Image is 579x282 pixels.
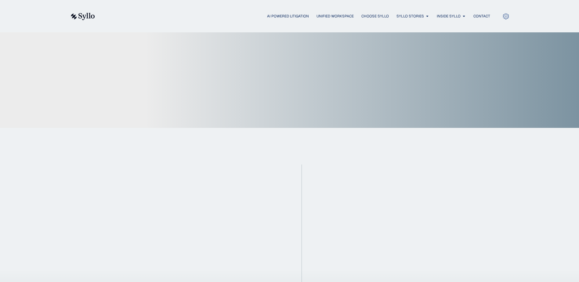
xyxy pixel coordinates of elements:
[70,13,95,20] img: syllo
[107,13,490,19] div: Menu Toggle
[396,13,424,19] a: Syllo Stories
[267,13,309,19] a: AI Powered Litigation
[107,13,490,19] nav: Menu
[361,13,389,19] a: Choose Syllo
[317,13,354,19] a: Unified Workspace
[473,13,490,19] a: Contact
[437,13,461,19] a: Inside Syllo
